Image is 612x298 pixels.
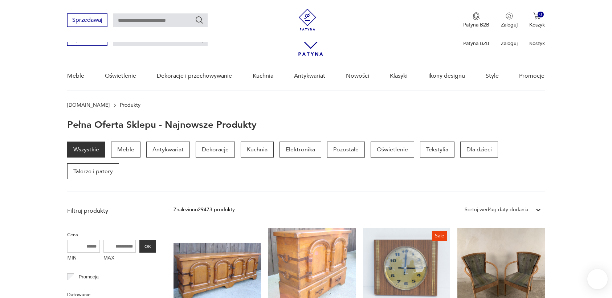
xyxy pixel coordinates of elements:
a: Meble [111,142,140,158]
p: Koszyk [529,21,545,28]
button: 0Koszyk [529,12,545,28]
a: Sprzedawaj [67,37,107,42]
a: Promocje [519,62,544,90]
a: Style [486,62,499,90]
a: Wszystkie [67,142,105,158]
a: Pozostałe [327,142,365,158]
label: MIN [67,253,100,264]
a: Antykwariat [294,62,325,90]
img: Patyna - sklep z meblami i dekoracjami vintage [297,9,318,30]
a: Dla dzieci [460,142,498,158]
button: Szukaj [195,16,204,24]
div: 0 [538,12,544,18]
a: Oświetlenie [105,62,136,90]
p: Produkty [120,102,140,108]
a: Dekoracje i przechowywanie [157,62,232,90]
p: Koszyk [529,40,545,47]
a: Dekoracje [196,142,235,158]
a: Tekstylia [420,142,454,158]
button: OK [139,240,156,253]
iframe: Smartsupp widget button [587,269,608,289]
a: Sprzedawaj [67,18,107,23]
a: Oświetlenie [371,142,414,158]
a: Kuchnia [241,142,274,158]
a: Ikona medaluPatyna B2B [463,12,489,28]
p: Zaloguj [501,40,518,47]
div: Sortuj według daty dodania [465,206,528,214]
p: Filtruj produkty [67,207,156,215]
img: Ikonka użytkownika [506,12,513,20]
img: Ikona koszyka [533,12,540,20]
img: Ikona medalu [473,12,480,20]
a: Nowości [346,62,369,90]
a: Kuchnia [253,62,273,90]
button: Sprzedawaj [67,13,107,27]
button: Zaloguj [501,12,518,28]
p: Promocja [79,273,99,281]
p: Zaloguj [501,21,518,28]
button: Patyna B2B [463,12,489,28]
label: MAX [103,253,136,264]
div: Znaleziono 29473 produkty [174,206,235,214]
a: Klasyki [390,62,408,90]
h1: Pełna oferta sklepu - najnowsze produkty [67,120,257,130]
a: Ikony designu [428,62,465,90]
p: Cena [67,231,156,239]
p: Patyna B2B [463,40,489,47]
p: Patyna B2B [463,21,489,28]
a: Antykwariat [146,142,190,158]
a: [DOMAIN_NAME] [67,102,110,108]
a: Elektronika [280,142,321,158]
a: Talerze i patery [67,163,119,179]
a: Meble [67,62,84,90]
